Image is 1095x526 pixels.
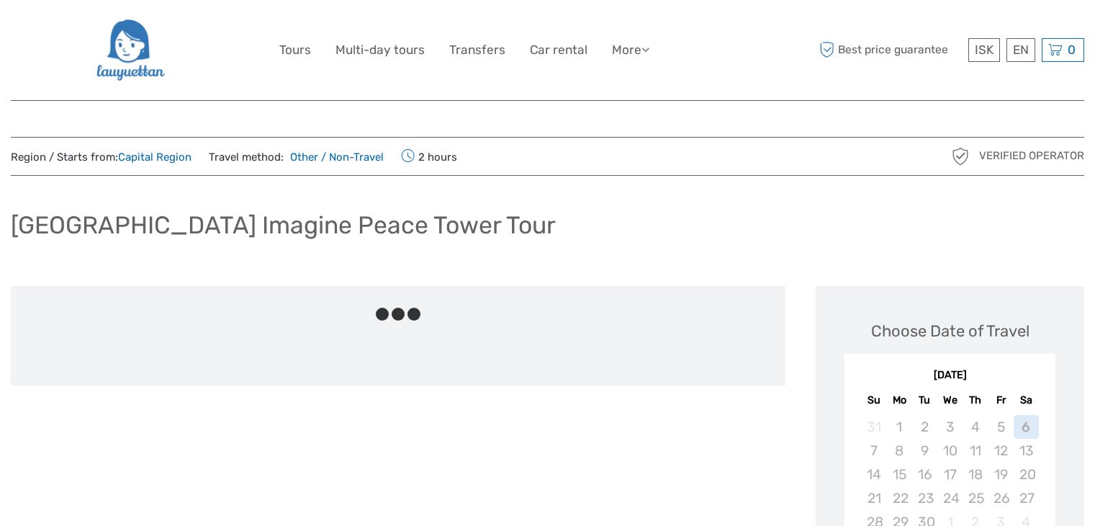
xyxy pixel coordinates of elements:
span: Verified Operator [979,148,1084,164]
span: Travel method: [209,146,384,166]
span: Region / Starts from: [11,150,191,165]
div: EN [1006,38,1035,62]
div: Not available Thursday, September 25th, 2025 [963,486,988,510]
div: Not available Tuesday, September 9th, 2025 [912,439,937,463]
div: Not available Friday, September 12th, 2025 [988,439,1013,463]
span: Best price guarantee [816,38,965,62]
img: 2954-36deae89-f5b4-4889-ab42-60a468582106_logo_big.png [95,11,165,89]
div: Not available Thursday, September 11th, 2025 [963,439,988,463]
div: Not available Sunday, September 14th, 2025 [861,463,886,486]
a: More [612,40,649,61]
span: 2 hours [401,146,457,166]
div: Not available Sunday, September 21st, 2025 [861,486,886,510]
div: Not available Monday, September 8th, 2025 [887,439,912,463]
div: Not available Thursday, September 18th, 2025 [963,463,988,486]
div: Not available Monday, September 22nd, 2025 [887,486,912,510]
div: Not available Wednesday, September 17th, 2025 [937,463,963,486]
a: Transfers [449,40,505,61]
div: Not available Friday, September 26th, 2025 [988,486,1013,510]
div: Not available Friday, September 19th, 2025 [988,463,1013,486]
span: 0 [1065,43,1078,57]
div: Not available Wednesday, September 3rd, 2025 [937,415,963,439]
div: Not available Sunday, September 7th, 2025 [861,439,886,463]
div: Not available Tuesday, September 23rd, 2025 [912,486,937,510]
div: Not available Friday, September 5th, 2025 [988,415,1013,439]
div: We [937,391,963,410]
div: Not available Wednesday, September 24th, 2025 [937,486,963,510]
div: Fr [988,391,1013,410]
span: ISK [975,43,993,57]
div: Th [963,391,988,410]
div: [DATE] [844,368,1055,383]
div: Not available Saturday, September 20th, 2025 [1014,463,1039,486]
div: Su [861,391,886,410]
a: Capital Region [118,151,191,164]
h1: [GEOGRAPHIC_DATA] Imagine Peace Tower Tour [11,210,556,240]
img: verified_operator_grey_128.png [949,145,972,168]
a: Other / Non-Travel [284,151,384,164]
div: Not available Monday, September 1st, 2025 [887,415,912,439]
div: Not available Wednesday, September 10th, 2025 [937,439,963,463]
div: Not available Saturday, September 27th, 2025 [1014,486,1039,510]
div: Not available Saturday, September 6th, 2025 [1014,415,1039,439]
div: Not available Tuesday, September 2nd, 2025 [912,415,937,439]
a: Tours [279,40,311,61]
div: Choose Date of Travel [871,320,1029,342]
a: Multi-day tours [335,40,425,61]
div: Tu [912,391,937,410]
div: Not available Monday, September 15th, 2025 [887,463,912,486]
div: Not available Thursday, September 4th, 2025 [963,415,988,439]
div: Not available Sunday, August 31st, 2025 [861,415,886,439]
div: Not available Saturday, September 13th, 2025 [1014,439,1039,463]
div: Mo [887,391,912,410]
div: Not available Tuesday, September 16th, 2025 [912,463,937,486]
a: Car rental [530,40,587,61]
div: Sa [1014,391,1039,410]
